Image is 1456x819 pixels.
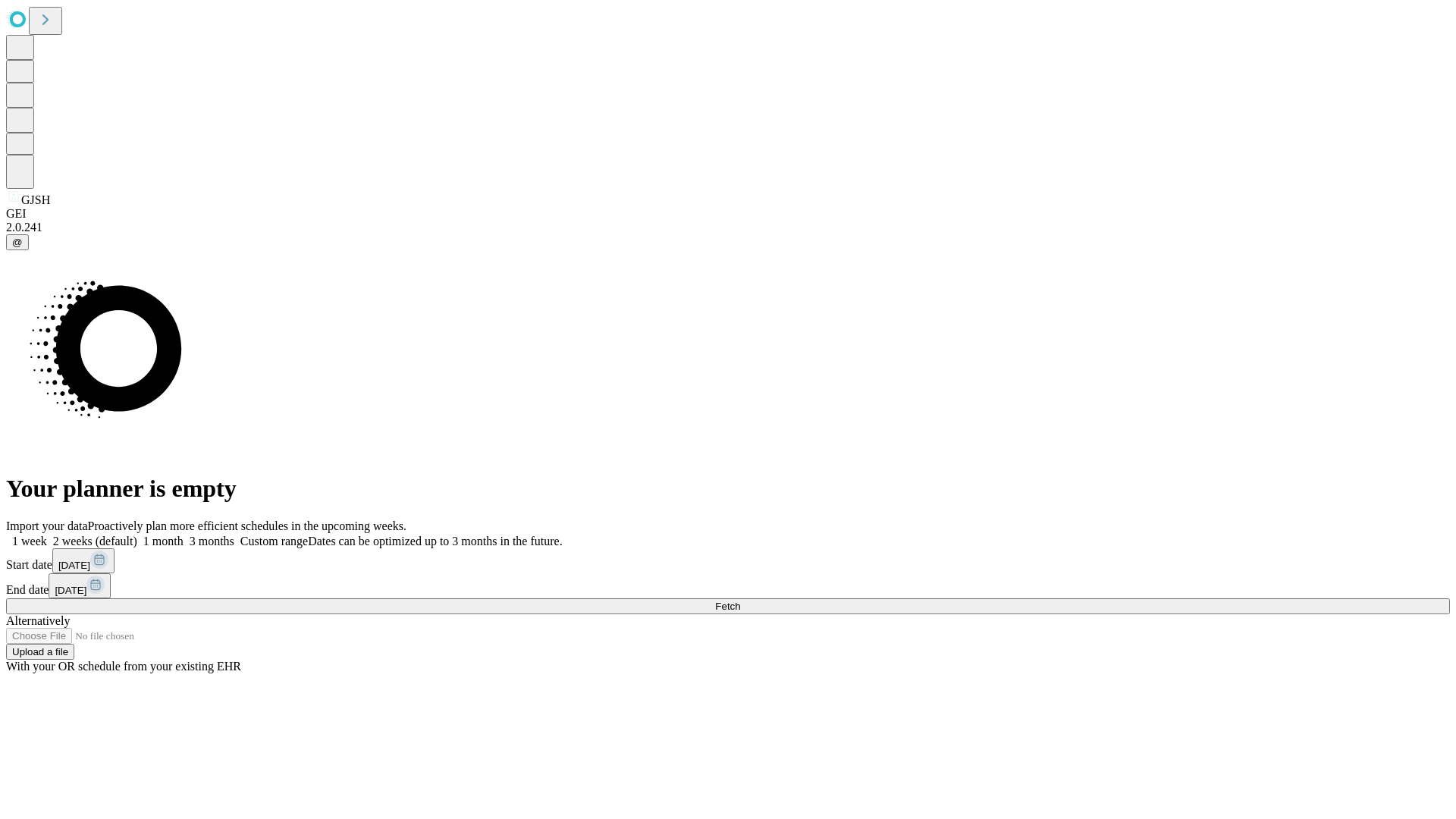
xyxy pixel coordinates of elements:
span: Import your data [6,519,88,532]
div: End date [6,573,1450,598]
div: Start date [6,548,1450,573]
span: Dates can be optimized up to 3 months in the future. [308,535,562,548]
span: 1 week [12,535,47,548]
button: [DATE] [52,548,115,573]
button: @ [6,234,29,250]
span: Custom range [240,535,308,548]
span: 2 weeks (default) [53,535,137,548]
span: Fetch [715,601,740,612]
span: 1 month [143,535,184,548]
button: Upload a file [6,644,74,660]
span: @ [12,237,23,248]
span: With your OR schedule from your existing EHR [6,660,241,673]
span: Proactively plan more efficient schedules in the upcoming weeks. [88,519,406,532]
span: 3 months [190,535,234,548]
button: Fetch [6,598,1450,614]
span: [DATE] [58,560,90,571]
span: GJSH [21,193,50,206]
div: 2.0.241 [6,221,1450,234]
span: [DATE] [55,585,86,596]
span: Alternatively [6,614,70,627]
div: GEI [6,207,1450,221]
button: [DATE] [49,573,111,598]
h1: Your planner is empty [6,475,1450,503]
